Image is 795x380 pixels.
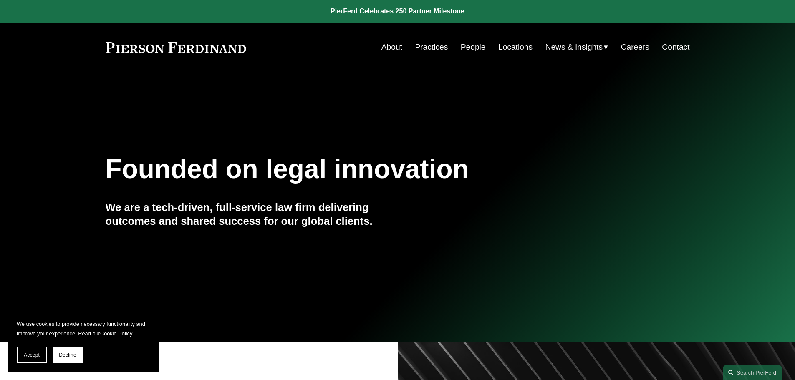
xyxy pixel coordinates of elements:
[723,365,782,380] a: Search this site
[8,311,159,372] section: Cookie banner
[545,40,603,55] span: News & Insights
[415,39,448,55] a: Practices
[59,352,76,358] span: Decline
[100,330,132,337] a: Cookie Policy
[621,39,649,55] a: Careers
[461,39,486,55] a: People
[498,39,533,55] a: Locations
[17,347,47,363] button: Accept
[53,347,83,363] button: Decline
[545,39,608,55] a: folder dropdown
[381,39,402,55] a: About
[106,154,593,184] h1: Founded on legal innovation
[24,352,40,358] span: Accept
[106,201,398,228] h4: We are a tech-driven, full-service law firm delivering outcomes and shared success for our global...
[662,39,689,55] a: Contact
[17,319,150,338] p: We use cookies to provide necessary functionality and improve your experience. Read our .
